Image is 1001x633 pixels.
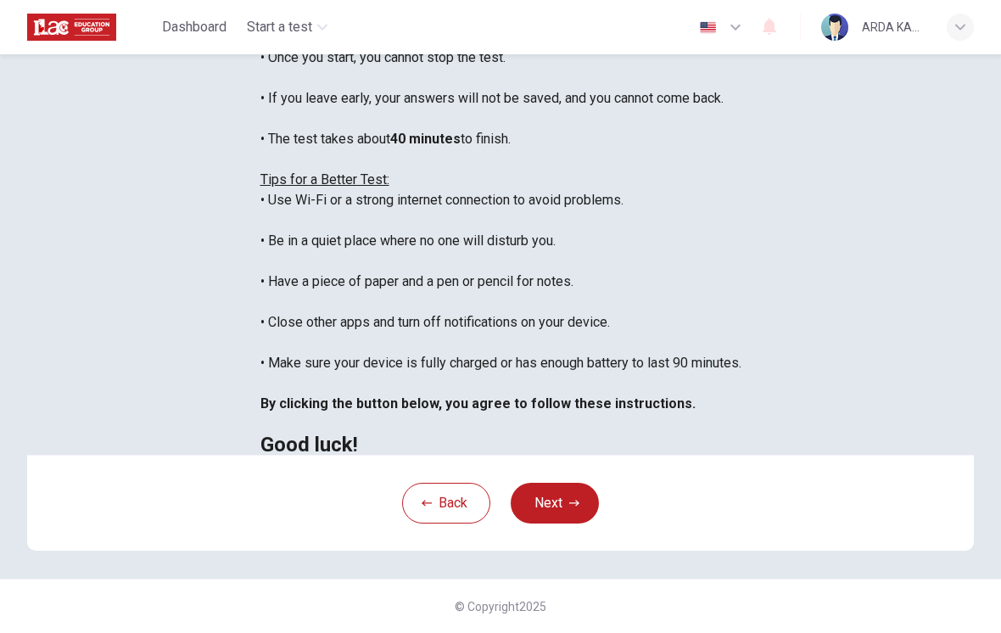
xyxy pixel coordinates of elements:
a: ILAC logo [27,10,155,44]
div: ARDA KARALP [862,17,926,37]
span: Start a test [247,17,312,37]
img: Profile picture [821,14,848,41]
button: Next [511,483,599,524]
u: Tips for a Better Test: [260,171,389,188]
b: By clicking the button below, you agree to follow these instructions. [260,395,696,412]
button: Start a test [240,12,334,42]
span: Dashboard [162,17,226,37]
img: en [697,21,719,34]
button: Dashboard [155,12,233,42]
button: Back [402,483,490,524]
img: ILAC logo [27,10,116,44]
span: © Copyright 2025 [455,600,546,613]
b: 40 minutes [390,131,461,147]
h2: Good luck! [260,434,741,455]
